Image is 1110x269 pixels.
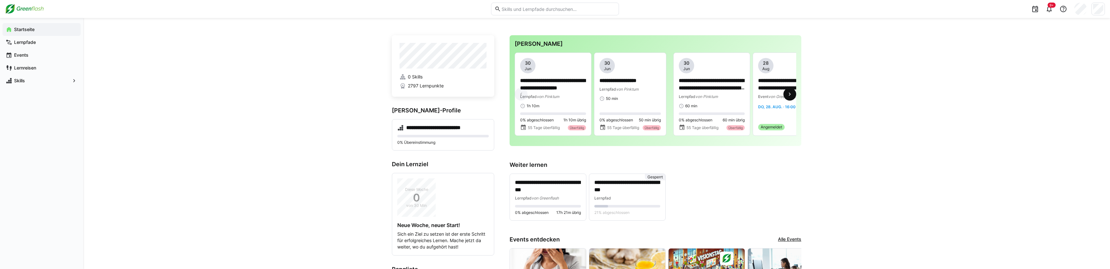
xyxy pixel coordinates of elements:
span: Event [758,94,768,99]
span: von Pinktum [695,94,718,99]
span: Aug [762,66,769,71]
span: 50 min übrig [639,118,661,123]
span: Lernpfad [520,94,537,99]
span: 50 min [606,96,618,101]
span: 0% abgeschlossen [599,118,633,123]
span: 60 min [685,103,697,109]
h3: [PERSON_NAME]-Profile [392,107,494,114]
span: Lernpfad [515,196,532,200]
span: 30 [684,60,689,66]
span: Lernpfad [594,196,611,200]
span: 0% abgeschlossen [520,118,554,123]
input: Skills und Lernpfade durchsuchen… [501,6,615,12]
span: 55 Tage überfällig [528,125,560,130]
span: 30 [525,60,531,66]
span: 55 Tage überfällig [686,125,718,130]
span: 9+ [1050,3,1054,7]
span: von Pinktum [537,94,559,99]
span: von Greenflash [768,94,796,99]
span: Lernpfad [679,94,695,99]
span: 1h 10m [527,103,539,109]
span: 55 Tage überfällig [607,125,639,130]
span: Jun [604,66,611,71]
span: 60 min übrig [723,118,745,123]
h4: Neue Woche, neuer Start! [397,222,489,228]
p: 0% Übereinstimmung [397,140,489,145]
a: Alle Events [778,236,801,243]
div: Überfällig [726,125,745,130]
span: 0% abgeschlossen [679,118,712,123]
span: Jun [525,66,531,71]
h3: Dein Lernziel [392,161,494,168]
span: von Pinktum [616,87,638,92]
span: von Greenflash [532,196,559,200]
span: 0% abgeschlossen [515,210,549,215]
p: Sich ein Ziel zu setzen ist der erste Schritt für erfolgreiches Lernen. Mache jetzt da weiter, wo... [397,231,489,250]
span: 21% abgeschlossen [594,210,630,215]
span: 30 [604,60,610,66]
span: Jun [683,66,690,71]
span: Gesperrt [647,175,663,180]
h3: Events entdecken [510,236,560,243]
h3: [PERSON_NAME] [515,40,796,47]
div: Überfällig [568,125,586,130]
span: 2797 Lernpunkte [408,83,444,89]
span: 0 Skills [408,74,423,80]
span: 28 [763,60,769,66]
span: Do, 28. Aug. · 16:00 - 16:30 [758,104,810,109]
div: Überfällig [643,125,661,130]
span: 1h 10m übrig [563,118,586,123]
span: Lernpfad [599,87,616,92]
h3: Weiter lernen [510,161,801,168]
span: Angemeldet [761,125,782,130]
a: 0 Skills [400,74,487,80]
span: 17h 21m übrig [556,210,581,215]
